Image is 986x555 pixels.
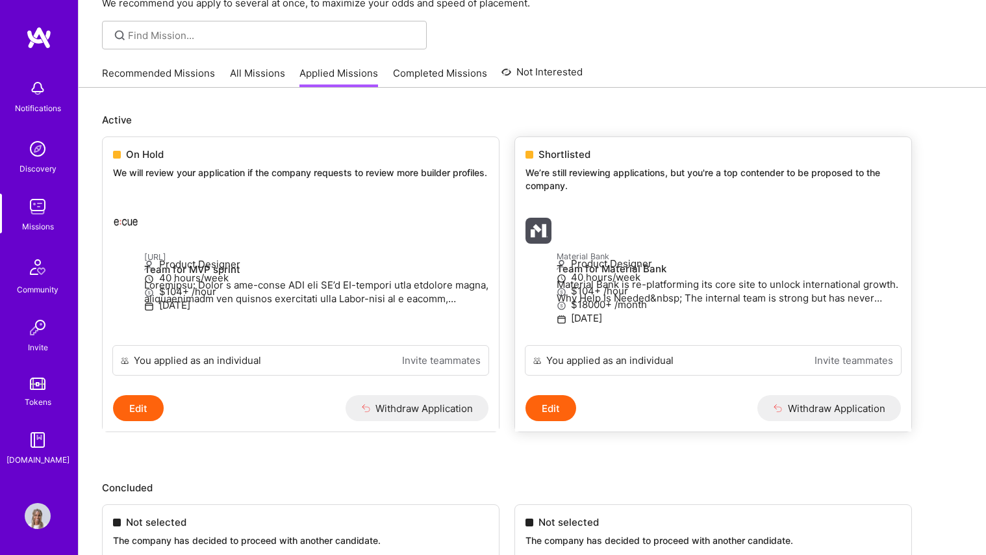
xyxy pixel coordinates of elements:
img: teamwork [25,194,51,220]
img: guide book [25,427,51,453]
p: $104+ /hour [144,285,488,298]
a: All Missions [230,66,285,88]
p: [DATE] [144,298,488,312]
i: icon MoneyGray [557,301,566,311]
i: icon Applicant [557,260,566,270]
div: Invite [28,341,48,354]
a: Invite teammates [402,354,481,367]
a: Completed Missions [393,66,487,88]
img: bell [25,75,51,101]
img: Material Bank company logo [525,218,551,244]
i: icon Clock [557,274,566,283]
i: icon Clock [144,274,154,284]
span: Shortlisted [538,148,590,161]
a: Applied Missions [299,66,378,88]
div: [DOMAIN_NAME] [6,453,70,467]
img: logo [26,26,52,49]
a: Ecue.ai company logo[URL]Team for MVP sprintLoremipsu: Dolor s ame-conse ADI eli SE’d EI-tempori ... [103,195,499,346]
img: discovery [25,136,51,162]
a: Invite teammates [815,354,893,367]
div: Discovery [19,162,57,175]
p: 40 hours/week [144,271,488,285]
span: On Hold [126,148,164,161]
button: Withdraw Application [346,395,489,421]
div: Missions [22,220,54,233]
i: icon MoneyGray [557,287,566,297]
p: 40 hours/week [557,270,901,284]
a: Material Bank company logoMaterial BankTeam for Material BankMaterial Bank is re-platforming its ... [515,207,911,345]
i: icon Applicant [144,261,154,270]
img: Invite [25,315,51,341]
i: icon Calendar [144,302,154,311]
a: User Avatar [21,503,54,529]
div: Tokens [25,395,51,409]
div: Community [17,283,58,296]
p: We’re still reviewing applications, but you're a top contender to be proposed to the company. [525,166,901,192]
p: $18000+ /month [557,298,901,311]
p: Concluded [102,481,963,495]
p: [DATE] [557,311,901,325]
p: $104+ /hour [557,284,901,298]
img: Ecue.ai company logo [113,205,139,231]
button: Edit [525,395,576,421]
img: User Avatar [25,503,51,529]
img: Community [22,252,53,283]
i: icon SearchGrey [112,28,127,43]
button: Withdraw Application [757,395,901,421]
p: We will review your application if the company requests to review more builder profiles. [113,166,488,179]
p: Product Designer [144,257,488,271]
p: Active [102,113,963,127]
i: icon MoneyGray [144,288,154,298]
i: icon Calendar [557,315,566,324]
a: Recommended Missions [102,66,215,88]
div: Notifications [15,101,61,115]
div: You applied as an individual [546,354,674,367]
div: You applied as an individual [134,354,261,367]
input: Find Mission... [128,29,417,42]
img: tokens [30,378,45,390]
a: Not Interested [501,64,583,88]
button: Edit [113,395,164,421]
p: Product Designer [557,257,901,270]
